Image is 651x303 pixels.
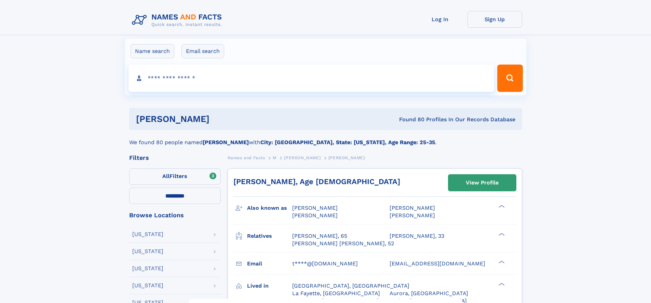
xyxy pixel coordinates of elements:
[132,249,163,254] div: [US_STATE]
[247,258,292,270] h3: Email
[129,155,221,161] div: Filters
[390,232,444,240] a: [PERSON_NAME], 33
[467,11,522,28] a: Sign Up
[132,266,163,271] div: [US_STATE]
[128,65,494,92] input: search input
[228,153,265,162] a: Names and Facts
[260,139,435,146] b: City: [GEOGRAPHIC_DATA], State: [US_STATE], Age Range: 25-35
[413,11,467,28] a: Log In
[292,205,338,211] span: [PERSON_NAME]
[466,175,499,191] div: View Profile
[328,155,365,160] span: [PERSON_NAME]
[292,212,338,219] span: [PERSON_NAME]
[292,240,394,247] a: [PERSON_NAME] [PERSON_NAME], 52
[136,115,304,123] h1: [PERSON_NAME]
[132,232,163,237] div: [US_STATE]
[247,230,292,242] h3: Relatives
[390,205,435,211] span: [PERSON_NAME]
[233,177,400,186] a: [PERSON_NAME], Age [DEMOGRAPHIC_DATA]
[129,11,228,29] img: Logo Names and Facts
[247,280,292,292] h3: Lived in
[448,175,516,191] a: View Profile
[284,153,321,162] a: [PERSON_NAME]
[390,212,435,219] span: [PERSON_NAME]
[284,155,321,160] span: [PERSON_NAME]
[273,155,276,160] span: M
[132,283,163,288] div: [US_STATE]
[497,282,505,286] div: ❯
[390,290,468,297] span: Aurora, [GEOGRAPHIC_DATA]
[292,290,380,297] span: La Fayette, [GEOGRAPHIC_DATA]
[390,260,485,267] span: [EMAIL_ADDRESS][DOMAIN_NAME]
[273,153,276,162] a: M
[292,283,409,289] span: [GEOGRAPHIC_DATA], [GEOGRAPHIC_DATA]
[131,44,174,58] label: Name search
[497,232,505,236] div: ❯
[304,116,515,123] div: Found 80 Profiles In Our Records Database
[203,139,249,146] b: [PERSON_NAME]
[497,204,505,209] div: ❯
[162,173,169,179] span: All
[129,130,522,147] div: We found 80 people named with .
[129,168,221,185] label: Filters
[247,202,292,214] h3: Also known as
[292,232,347,240] a: [PERSON_NAME], 65
[129,212,221,218] div: Browse Locations
[181,44,224,58] label: Email search
[497,260,505,264] div: ❯
[497,65,523,92] button: Search Button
